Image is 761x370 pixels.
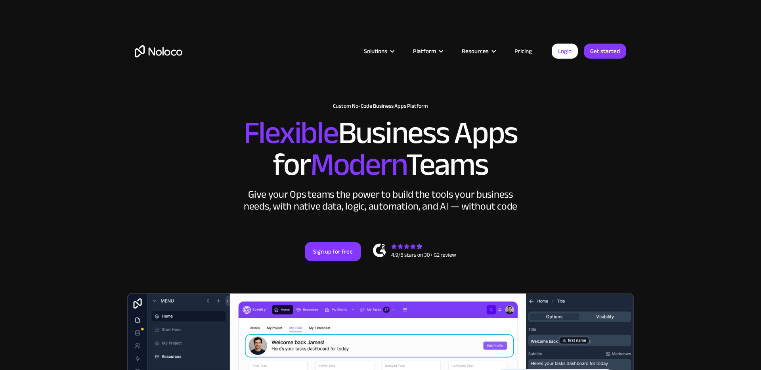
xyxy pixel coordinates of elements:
[462,46,489,56] div: Resources
[403,46,452,56] div: Platform
[135,117,626,181] h2: Business Apps for Teams
[452,46,505,56] div: Resources
[305,242,361,261] a: Sign up for free
[242,189,519,212] div: Give your Ops teams the power to build the tools your business needs, with native data, logic, au...
[584,44,626,59] a: Get started
[244,103,338,162] span: Flexible
[552,44,578,59] a: Login
[310,135,406,194] span: Modern
[354,46,403,56] div: Solutions
[364,46,387,56] div: Solutions
[135,103,626,109] h1: Custom No-Code Business Apps Platform
[505,46,542,56] a: Pricing
[413,46,436,56] div: Platform
[135,45,182,57] a: home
